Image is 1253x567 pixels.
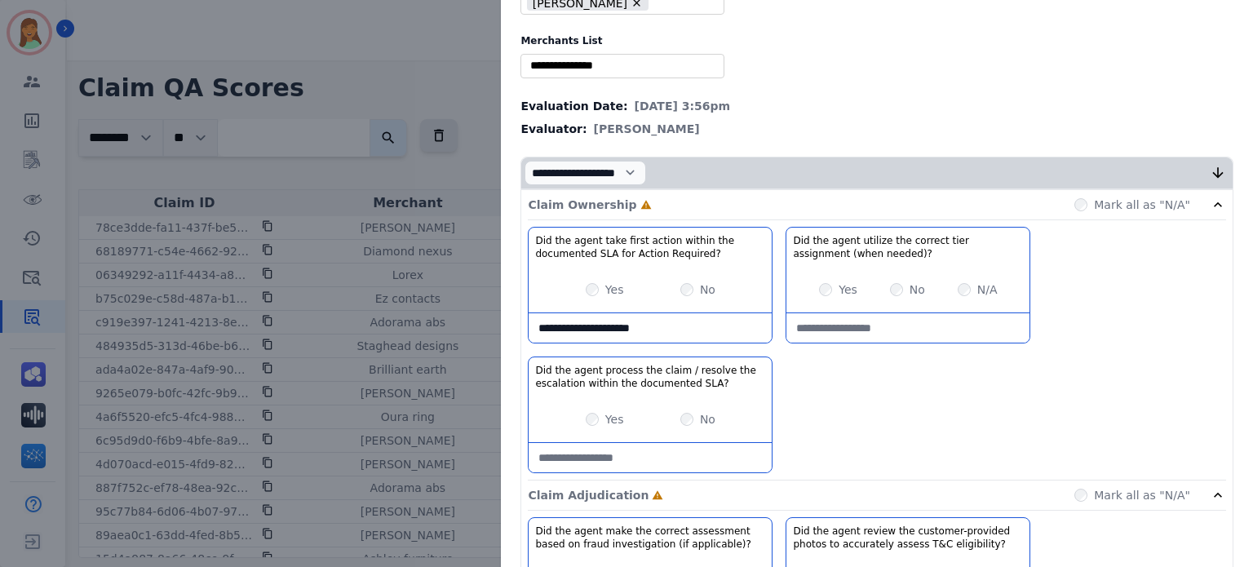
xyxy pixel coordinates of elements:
[605,281,624,298] label: Yes
[700,281,715,298] label: No
[520,34,1233,47] label: Merchants List
[594,121,700,137] span: [PERSON_NAME]
[525,57,720,74] ul: selected options
[635,98,731,114] span: [DATE] 3:56pm
[535,234,765,260] h3: Did the agent take first action within the documented SLA for Action Required?
[520,98,1233,114] div: Evaluation Date:
[605,411,624,427] label: Yes
[520,121,1233,137] div: Evaluator:
[700,411,715,427] label: No
[793,234,1023,260] h3: Did the agent utilize the correct tier assignment (when needed)?
[535,364,765,390] h3: Did the agent process the claim / resolve the escalation within the documented SLA?
[535,525,765,551] h3: Did the agent make the correct assessment based on fraud investigation (if applicable)?
[910,281,925,298] label: No
[528,487,649,503] p: Claim Adjudication
[793,525,1023,551] h3: Did the agent review the customer-provided photos to accurately assess T&C eligibility?
[528,197,636,213] p: Claim Ownership
[839,281,857,298] label: Yes
[1094,197,1190,213] label: Mark all as "N/A"
[977,281,998,298] label: N/A
[1094,487,1190,503] label: Mark all as "N/A"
